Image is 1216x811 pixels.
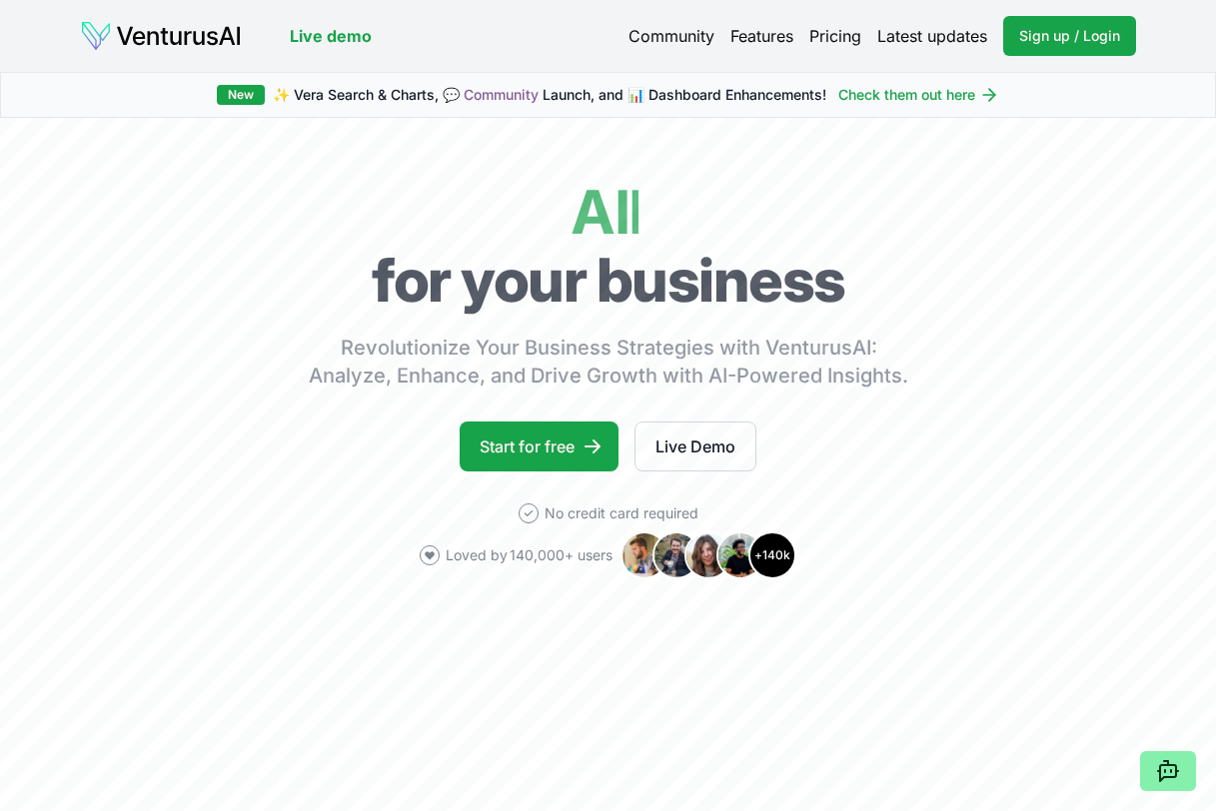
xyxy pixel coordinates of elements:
[1003,16,1136,56] a: Sign up / Login
[730,24,793,48] a: Features
[620,531,668,579] img: Avatar 1
[628,24,714,48] a: Community
[716,531,764,579] img: Avatar 4
[464,86,539,103] a: Community
[290,24,372,48] a: Live demo
[1019,26,1120,46] span: Sign up / Login
[460,421,618,471] a: Start for free
[634,421,756,471] a: Live Demo
[877,24,987,48] a: Latest updates
[273,85,826,105] span: ✨ Vera Search & Charts, 💬 Launch, and 📊 Dashboard Enhancements!
[809,24,861,48] a: Pricing
[838,85,999,105] a: Check them out here
[684,531,732,579] img: Avatar 3
[652,531,700,579] img: Avatar 2
[217,85,265,105] div: New
[80,20,242,52] img: logo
